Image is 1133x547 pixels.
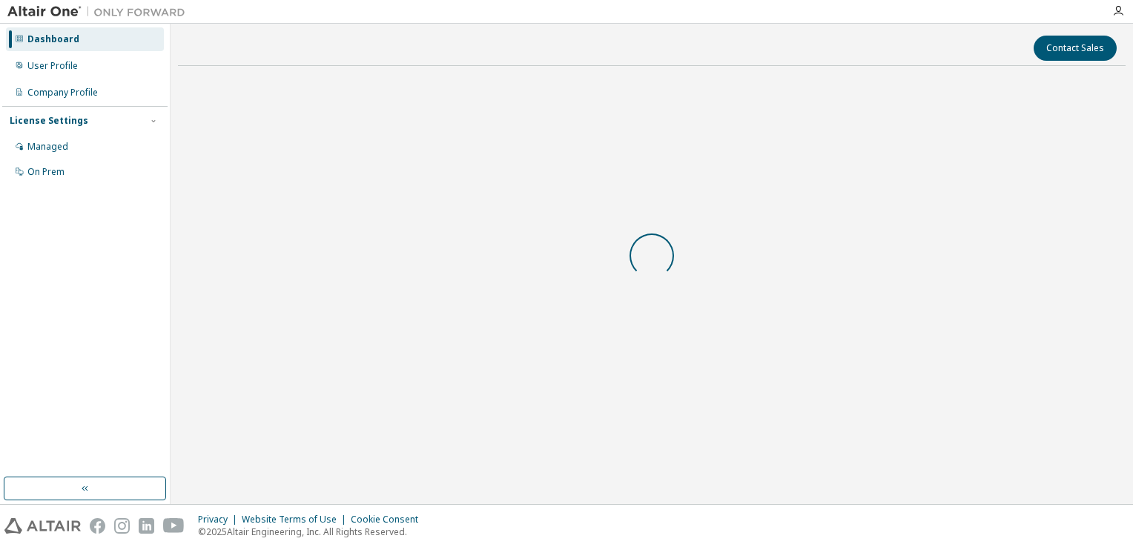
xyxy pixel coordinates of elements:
[242,514,351,526] div: Website Terms of Use
[27,33,79,45] div: Dashboard
[27,60,78,72] div: User Profile
[10,115,88,127] div: License Settings
[90,518,105,534] img: facebook.svg
[139,518,154,534] img: linkedin.svg
[27,166,65,178] div: On Prem
[27,141,68,153] div: Managed
[4,518,81,534] img: altair_logo.svg
[7,4,193,19] img: Altair One
[351,514,427,526] div: Cookie Consent
[198,514,242,526] div: Privacy
[163,518,185,534] img: youtube.svg
[27,87,98,99] div: Company Profile
[198,526,427,538] p: © 2025 Altair Engineering, Inc. All Rights Reserved.
[1034,36,1117,61] button: Contact Sales
[114,518,130,534] img: instagram.svg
